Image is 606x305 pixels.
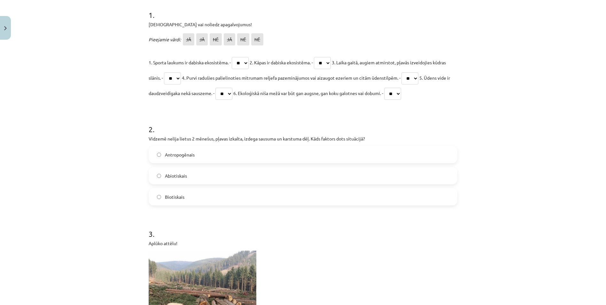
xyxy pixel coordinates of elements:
[149,60,231,65] span: 1. Sporta laukums ir dabiska ekosistēma. -
[157,174,161,178] input: Abiotiskais
[233,90,383,96] span: 6. Ekoloģiskā niša mežā var būt gan augsne, gan koku galotnes vai dobumi. -
[165,194,184,200] span: Biotiskais
[149,21,457,28] p: [DEMOGRAPHIC_DATA] vai noliedz apagalvojumus!
[4,26,7,30] img: icon-close-lesson-0947bae3869378f0d4975bcd49f059093ad1ed9edebbc8119c70593378902aed.svg
[149,114,457,133] h1: 2 .
[210,33,222,45] span: NĒ
[149,135,457,142] p: Vidzemē nelija lietus 2 mēnešus, pļavas izkalta, izdega sausuma un karstuma dēļ. Kāds faktors dot...
[250,60,313,65] span: 2. Kāpas ir dabiska ekosistēma. -
[165,173,187,179] span: Abiotiskais
[157,153,161,157] input: Antropogēnais
[182,75,400,81] span: 4. Purvi radušies palielinoties mitrumam reljefa pazeminājumos vai aizaugot ezeriem un citām ūden...
[149,240,457,247] p: Aplūko attēlu!
[224,33,235,45] span: JĀ
[183,33,194,45] span: JĀ
[165,151,195,158] span: Antropogēnais
[157,195,161,199] input: Biotiskais
[237,33,249,45] span: NĒ
[149,36,181,42] span: Pieejamie vārdi:
[149,218,457,238] h1: 3 .
[251,33,263,45] span: NĒ
[196,33,208,45] span: JĀ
